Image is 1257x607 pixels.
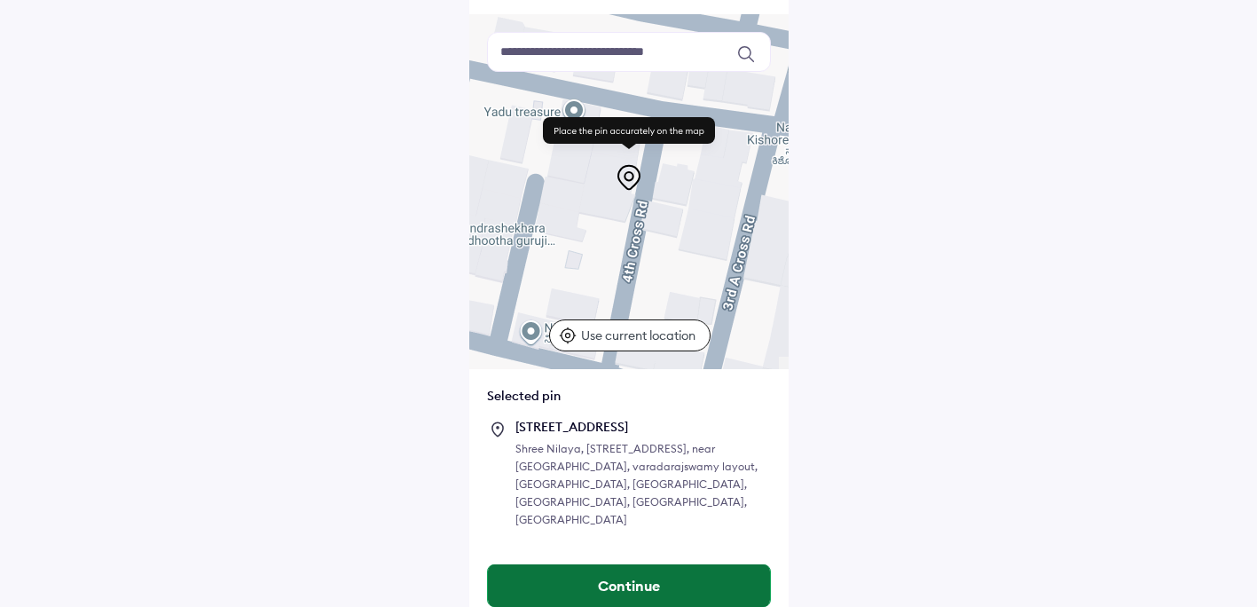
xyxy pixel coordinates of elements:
button: Continue [488,564,770,607]
div: Shree Nilaya, [STREET_ADDRESS], near [GEOGRAPHIC_DATA], varadarajswamy layout, [GEOGRAPHIC_DATA],... [515,440,771,529]
a: Open this area in Google Maps (opens a new window) [474,346,532,369]
div: Selected pin [487,387,771,405]
p: Use current location [581,327,700,344]
div: [STREET_ADDRESS] [515,419,771,435]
